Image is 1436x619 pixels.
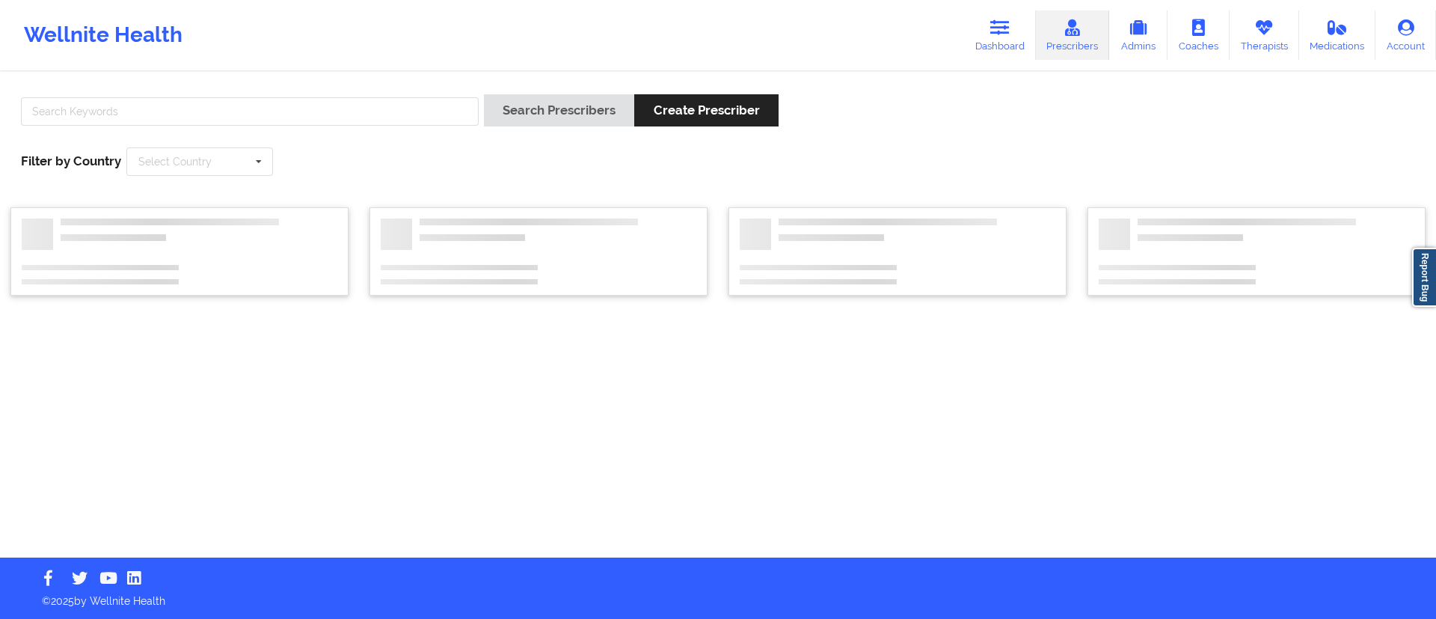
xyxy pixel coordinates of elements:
[1299,10,1376,60] a: Medications
[1412,248,1436,307] a: Report Bug
[484,94,634,126] button: Search Prescribers
[634,94,778,126] button: Create Prescriber
[1167,10,1230,60] a: Coaches
[31,583,1405,609] p: © 2025 by Wellnite Health
[1036,10,1110,60] a: Prescribers
[1230,10,1299,60] a: Therapists
[1375,10,1436,60] a: Account
[21,153,121,168] span: Filter by Country
[138,156,212,167] div: Select Country
[1109,10,1167,60] a: Admins
[21,97,479,126] input: Search Keywords
[964,10,1036,60] a: Dashboard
